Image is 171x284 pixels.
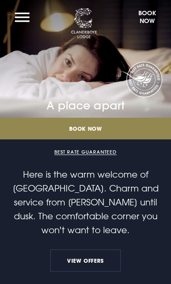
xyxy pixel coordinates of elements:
p: Here is the warm welcome of [GEOGRAPHIC_DATA]. Charm and service from [PERSON_NAME] until dusk. T... [10,167,161,237]
a: View Offers [50,249,121,272]
button: Best Rate Guaranteed [54,150,117,155]
button: Book Now [134,8,161,29]
h1: A place apart [31,82,141,112]
img: Clandeboye Lodge [71,8,97,39]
